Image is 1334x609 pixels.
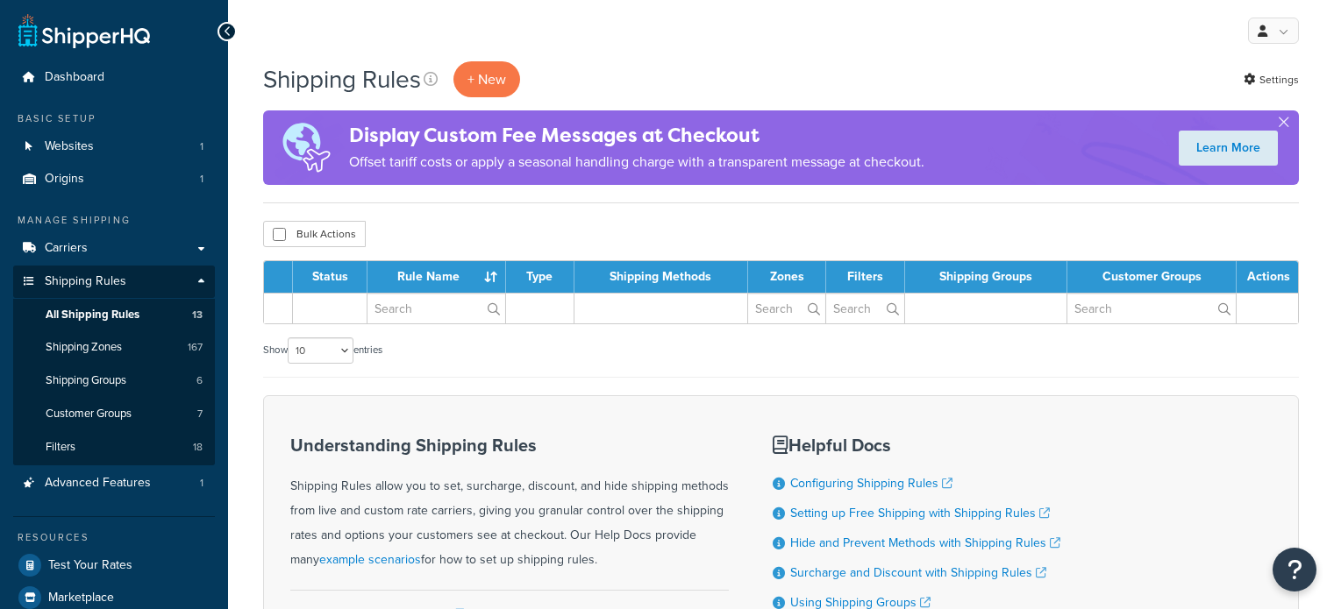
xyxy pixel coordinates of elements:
[13,131,215,163] a: Websites 1
[1244,67,1299,92] a: Settings
[790,504,1050,522] a: Setting up Free Shipping with Shipping Rules
[790,534,1060,552] a: Hide and Prevent Methods with Shipping Rules
[48,591,114,605] span: Marketplace
[1067,261,1237,293] th: Customer Groups
[13,398,215,430] li: Customer Groups
[13,232,215,265] a: Carriers
[1237,261,1298,293] th: Actions
[200,139,203,154] span: 1
[45,172,84,187] span: Origins
[13,299,215,331] a: All Shipping Rules 13
[748,261,827,293] th: Zones
[1067,294,1236,323] input: Search
[290,436,729,572] div: Shipping Rules allow you to set, surcharge, discount, and hide shipping methods from live and cus...
[367,261,506,293] th: Rule Name
[773,436,1060,455] h3: Helpful Docs
[748,294,826,323] input: Search
[13,213,215,228] div: Manage Shipping
[46,440,75,455] span: Filters
[46,407,132,421] span: Customer Groups
[46,340,122,355] span: Shipping Zones
[263,221,366,247] button: Bulk Actions
[13,61,215,94] a: Dashboard
[826,261,905,293] th: Filters
[13,131,215,163] li: Websites
[13,431,215,464] li: Filters
[13,331,215,364] li: Shipping Zones
[200,476,203,491] span: 1
[905,261,1067,293] th: Shipping Groups
[13,299,215,331] li: All Shipping Rules
[45,70,104,85] span: Dashboard
[263,337,382,364] label: Show entries
[319,550,421,569] a: example scenarios
[13,549,215,581] a: Test Your Rates
[826,294,904,323] input: Search
[193,440,203,455] span: 18
[13,111,215,126] div: Basic Setup
[790,563,1046,582] a: Surcharge and Discount with Shipping Rules
[13,467,215,499] a: Advanced Features 1
[196,373,203,388] span: 6
[263,110,349,185] img: duties-banner-06bc72dcb5fe05cb3f9472aba00be2ae8eb53ab6f0d8bb03d382ba314ac3c341.png
[349,121,924,150] h4: Display Custom Fee Messages at Checkout
[293,261,367,293] th: Status
[13,365,215,397] a: Shipping Groups 6
[13,431,215,464] a: Filters 18
[18,13,150,48] a: ShipperHQ Home
[13,266,215,298] a: Shipping Rules
[46,373,126,388] span: Shipping Groups
[790,474,952,492] a: Configuring Shipping Rules
[13,331,215,364] a: Shipping Zones 167
[192,308,203,322] span: 13
[506,261,574,293] th: Type
[200,172,203,187] span: 1
[290,436,729,455] h3: Understanding Shipping Rules
[574,261,748,293] th: Shipping Methods
[13,530,215,545] div: Resources
[197,407,203,421] span: 7
[188,340,203,355] span: 167
[1273,548,1316,591] button: Open Resource Center
[13,398,215,430] a: Customer Groups 7
[13,365,215,397] li: Shipping Groups
[13,467,215,499] li: Advanced Features
[48,558,132,573] span: Test Your Rates
[453,61,520,97] p: + New
[45,139,94,154] span: Websites
[288,337,353,364] select: Showentries
[349,150,924,174] p: Offset tariff costs or apply a seasonal handling charge with a transparent message at checkout.
[45,476,151,491] span: Advanced Features
[45,241,88,256] span: Carriers
[367,294,505,323] input: Search
[46,308,139,322] span: All Shipping Rules
[13,163,215,195] a: Origins 1
[13,163,215,195] li: Origins
[263,62,421,96] h1: Shipping Rules
[13,266,215,465] li: Shipping Rules
[1179,131,1278,166] a: Learn More
[45,274,126,289] span: Shipping Rules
